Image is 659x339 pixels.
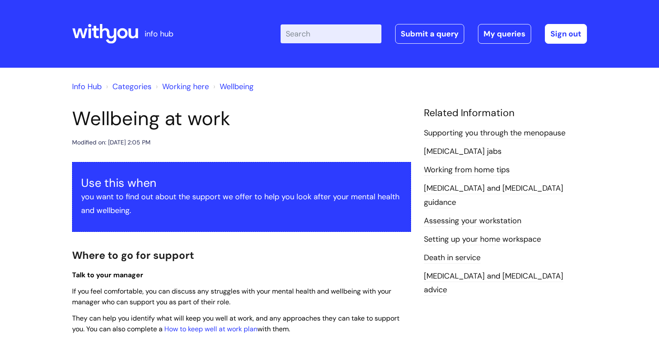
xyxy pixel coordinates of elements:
[72,287,391,306] span: If you feel comfortable, you can discuss any struggles with your mental health and wellbeing with...
[424,107,587,119] h4: Related Information
[112,81,151,92] a: Categories
[164,324,257,333] a: How to keep well at work plan
[424,128,565,139] a: Supporting you through the menopause
[81,190,402,218] p: you want to find out about the support we offer to help you look after your mental health and wel...
[281,24,381,43] input: Search
[424,271,563,296] a: [MEDICAL_DATA] and [MEDICAL_DATA] advice
[424,252,481,264] a: Death in service
[424,234,541,245] a: Setting up your home workspace
[72,249,194,262] span: Where to go for support
[72,314,399,333] span: They can help you identify what will keep you well at work, and any approaches they can take to s...
[211,80,254,93] li: Wellbeing
[478,24,531,44] a: My queries
[424,216,521,227] a: Assessing your workstation
[72,137,151,148] div: Modified on: [DATE] 2:05 PM
[257,324,290,333] span: with them.
[220,81,254,92] a: Wellbeing
[162,81,209,92] a: Working here
[72,81,102,92] a: Info Hub
[104,80,151,93] li: Solution home
[72,107,411,130] h1: Wellbeing at work
[154,80,209,93] li: Working here
[145,27,173,41] p: info hub
[545,24,587,44] a: Sign out
[424,146,502,157] a: [MEDICAL_DATA] jabs
[395,24,464,44] a: Submit a query
[81,176,402,190] h3: Use this when
[72,270,143,279] span: Talk to your manager
[281,24,587,44] div: | -
[424,165,510,176] a: Working from home tips
[424,183,563,208] a: [MEDICAL_DATA] and [MEDICAL_DATA] guidance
